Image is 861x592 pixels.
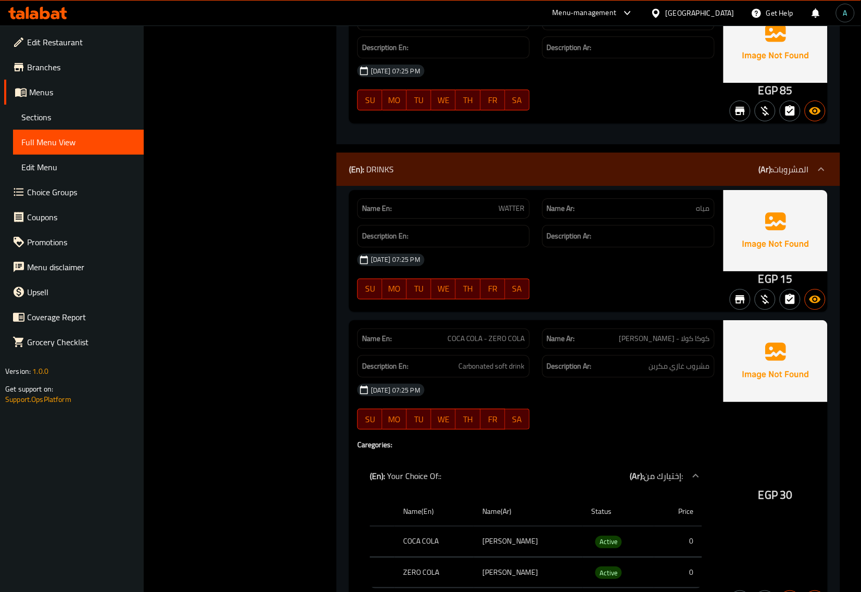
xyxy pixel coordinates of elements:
b: (En): [349,161,364,177]
strong: Description Ar: [547,360,592,373]
button: MO [382,409,407,430]
span: Choice Groups [27,186,135,198]
div: Menu-management [553,7,617,19]
a: Edit Restaurant [4,30,144,55]
a: Support.OpsPlatform [5,393,71,406]
span: SU [362,412,378,427]
button: FR [481,279,505,299]
button: MO [382,279,407,299]
button: Not branch specific item [730,289,751,310]
img: Ae5nvW7+0k+MAAAAAElFTkSuQmCC [723,190,828,271]
span: Version: [5,364,31,378]
span: SA [509,281,526,296]
th: Name(Ar) [474,497,583,526]
span: Get support on: [5,382,53,396]
span: TH [460,93,476,108]
span: Grocery Checklist [27,336,135,348]
button: TU [407,279,431,299]
a: Grocery Checklist [4,330,144,355]
a: Coverage Report [4,305,144,330]
b: (Ar): [630,468,644,484]
span: EGP [758,485,778,505]
td: [PERSON_NAME] [474,526,583,557]
h4: Caregories: [357,439,715,450]
strong: Description En: [362,230,408,243]
span: MO [386,412,403,427]
b: (En): [370,468,385,484]
a: Coupons [4,205,144,230]
span: Edit Menu [21,161,135,173]
th: ZERO COLA [395,557,474,588]
span: SU [362,281,378,296]
span: Menus [29,86,135,98]
span: TU [411,281,427,296]
button: SA [505,409,530,430]
span: Coverage Report [27,311,135,323]
button: SU [357,409,382,430]
span: EGP [758,269,778,289]
button: FR [481,409,505,430]
td: 0 [654,526,702,557]
span: [DATE] 07:25 PM [367,385,425,395]
strong: Description En: [362,41,408,54]
span: Promotions [27,236,135,248]
button: Purchased item [755,100,776,121]
p: DRINKS [349,163,394,175]
button: TU [407,90,431,110]
span: FR [485,281,501,296]
button: Not branch specific item [730,100,751,121]
button: TU [407,409,431,430]
strong: Description En: [362,360,408,373]
a: Promotions [4,230,144,255]
button: SA [505,90,530,110]
span: TH [460,281,476,296]
span: SA [509,93,526,108]
button: SA [505,279,530,299]
span: WE [435,93,452,108]
span: WE [435,412,452,427]
table: choices table [370,497,702,588]
strong: Description Ar: [547,41,592,54]
th: Status [583,497,654,526]
button: WE [431,409,456,430]
button: Available [805,100,826,121]
button: TH [456,279,480,299]
span: A [843,7,847,19]
span: [DATE] 07:25 PM [367,66,425,76]
button: Purchased item [755,289,776,310]
button: MO [382,90,407,110]
th: COCA COLA [395,526,474,557]
button: Not has choices [780,100,801,121]
span: MO [386,93,403,108]
span: Branches [27,61,135,73]
a: Edit Menu [13,155,144,180]
span: TH [460,412,476,427]
div: (En): DRINKS(Ar):المشروبات [336,153,840,186]
button: TH [456,90,480,110]
a: Upsell [4,280,144,305]
button: FR [481,90,505,110]
a: Sections [13,105,144,130]
span: Full Menu View [21,136,135,148]
td: 0 [654,557,702,588]
span: 15 [780,269,793,289]
td: [PERSON_NAME] [474,557,583,588]
div: [GEOGRAPHIC_DATA] [666,7,734,19]
span: 30 [780,485,793,505]
div: (En): Your Choice Of::(Ar):إختيارك من: [357,459,715,493]
span: Active [595,567,622,579]
span: كوكا كولا - [PERSON_NAME] [619,333,710,344]
span: COCA COLA - ZERO COLA [447,333,525,344]
span: Active [595,536,622,548]
span: 1.0.0 [32,364,48,378]
span: MO [386,281,403,296]
span: Upsell [27,286,135,298]
img: Ae5nvW7+0k+MAAAAAElFTkSuQmCC [723,2,828,83]
p: Your Choice Of:: [370,470,442,482]
strong: Description Ar: [547,230,592,243]
a: Full Menu View [13,130,144,155]
span: TU [411,93,427,108]
span: إختيارك من: [644,468,683,484]
button: Available [805,289,826,310]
